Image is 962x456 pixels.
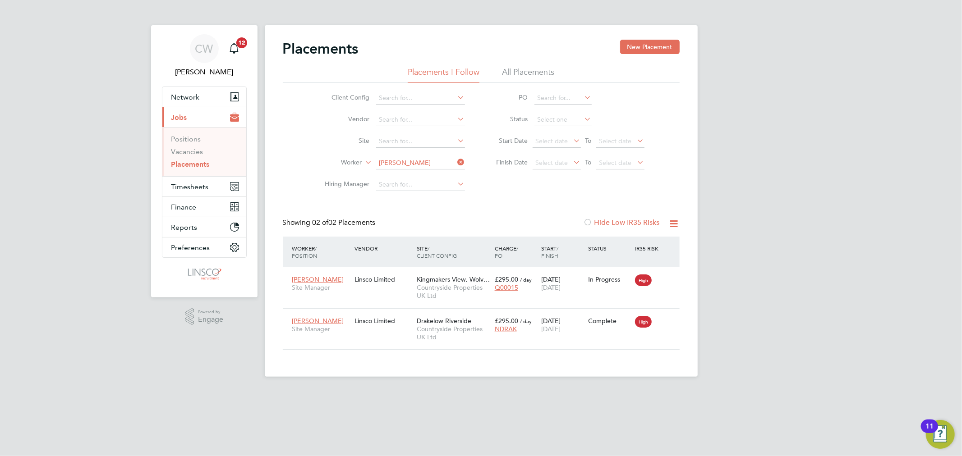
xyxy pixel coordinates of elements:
span: Finance [171,203,197,211]
span: 02 Placements [313,218,376,227]
button: Open Resource Center, 11 new notifications [926,420,955,449]
span: Select date [599,137,632,145]
div: [DATE] [539,271,586,296]
span: High [635,316,652,328]
span: / Finish [541,245,558,259]
button: Finance [162,197,246,217]
span: / day [520,318,532,324]
span: / PO [495,245,518,259]
span: Kingmakers View, Wolv… [417,275,490,283]
input: Search for... [376,92,465,105]
span: 12 [236,37,247,48]
a: CW[PERSON_NAME] [162,34,247,78]
span: Jobs [171,113,187,122]
div: Jobs [162,127,246,176]
span: Countryside Properties UK Ltd [417,283,490,300]
span: £295.00 [495,317,518,325]
input: Search for... [376,157,465,169]
div: Vendor [352,240,414,256]
input: Search for... [534,92,592,105]
div: Start [539,240,586,264]
button: Timesheets [162,177,246,196]
div: Linsco Limited [352,271,414,288]
button: Reports [162,217,246,237]
div: In Progress [588,275,631,283]
img: linsco-logo-retina.png [185,267,223,281]
span: NDRAK [495,325,517,333]
span: / Position [292,245,318,259]
div: Worker [290,240,352,264]
label: Hide Low IR35 Risks [584,218,660,227]
nav: Main navigation [151,25,258,297]
span: Powered by [198,308,223,316]
label: Finish Date [488,158,528,166]
span: Reports [171,223,198,232]
span: Countryside Properties UK Ltd [417,325,490,341]
div: Charge [493,240,539,264]
span: High [635,274,652,286]
span: Engage [198,316,223,324]
span: Timesheets [171,182,209,191]
input: Search for... [376,135,465,148]
span: [DATE] [541,325,561,333]
span: Preferences [171,243,210,252]
label: Hiring Manager [318,180,370,188]
div: Complete [588,317,631,325]
span: Network [171,93,200,101]
span: 02 of [313,218,329,227]
button: Jobs [162,107,246,127]
div: 11 [925,426,934,438]
div: [DATE] [539,312,586,337]
label: Site [318,137,370,145]
label: Vendor [318,115,370,123]
label: Status [488,115,528,123]
a: Placements [171,160,210,169]
label: Start Date [488,137,528,145]
span: To [583,135,594,146]
span: Select date [536,159,568,167]
span: CW [195,43,213,55]
a: 12 [225,34,243,63]
span: Site Manager [292,283,350,292]
span: [PERSON_NAME] [292,317,344,325]
input: Search for... [376,114,465,126]
div: Showing [283,218,377,228]
button: Network [162,87,246,107]
span: £295.00 [495,275,518,283]
a: Positions [171,135,201,143]
span: Select date [599,159,632,167]
label: Client Config [318,93,370,101]
div: Site [414,240,493,264]
a: [PERSON_NAME]Site ManagerLinsco LimitedKingmakers View, Wolv…Countryside Properties UK Ltd£295.00... [290,270,680,278]
label: PO [488,93,528,101]
a: Powered byEngage [185,308,223,325]
a: Go to home page [162,267,247,281]
span: Drakelow Riverside [417,317,471,325]
a: Vacancies [171,147,203,156]
input: Select one [534,114,592,126]
span: To [583,156,594,168]
div: IR35 Risk [633,240,664,256]
span: Site Manager [292,325,350,333]
a: [PERSON_NAME]Site ManagerLinsco LimitedDrakelow RiversideCountryside Properties UK Ltd£295.00 / d... [290,312,680,319]
h2: Placements [283,40,359,58]
button: New Placement [620,40,680,54]
button: Preferences [162,237,246,257]
div: Status [586,240,633,256]
div: Linsco Limited [352,312,414,329]
li: Placements I Follow [408,67,479,83]
span: / day [520,276,532,283]
span: / Client Config [417,245,457,259]
input: Search for... [376,178,465,191]
span: Q00015 [495,283,518,292]
li: All Placements [502,67,554,83]
span: [PERSON_NAME] [292,275,344,283]
span: Chloe Whittall [162,67,247,78]
span: [DATE] [541,283,561,292]
span: Select date [536,137,568,145]
label: Worker [310,158,362,167]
